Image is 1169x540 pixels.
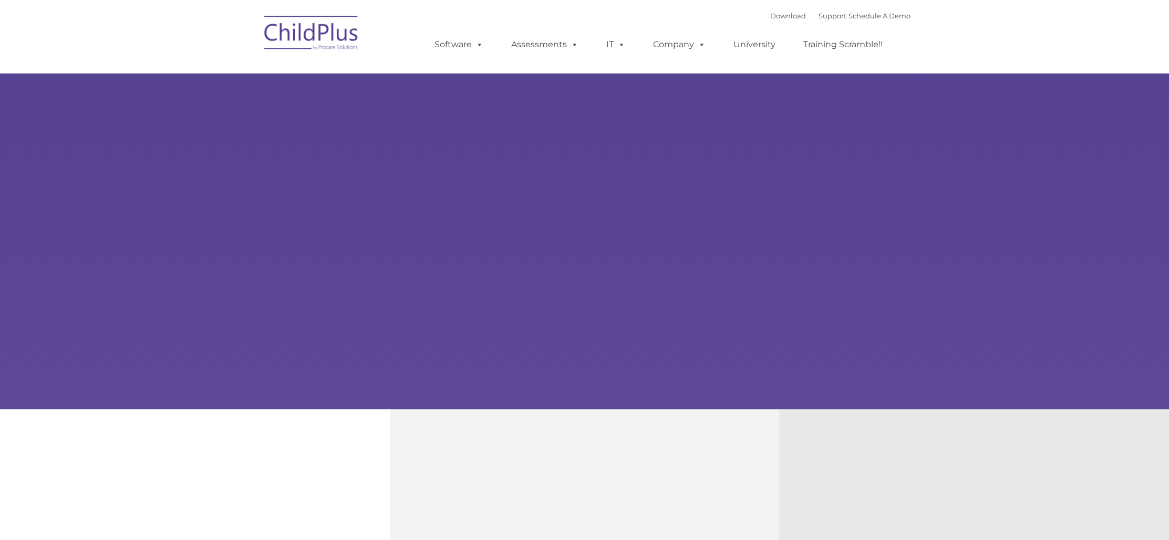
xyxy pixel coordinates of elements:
a: Company [643,34,716,55]
img: ChildPlus by Procare Solutions [259,8,364,61]
a: Assessments [501,34,589,55]
a: Software [424,34,494,55]
a: Training Scramble!! [793,34,893,55]
a: Download [770,12,806,20]
a: University [723,34,786,55]
a: IT [596,34,636,55]
font: | [770,12,911,20]
a: Schedule A Demo [849,12,911,20]
a: Support [819,12,846,20]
